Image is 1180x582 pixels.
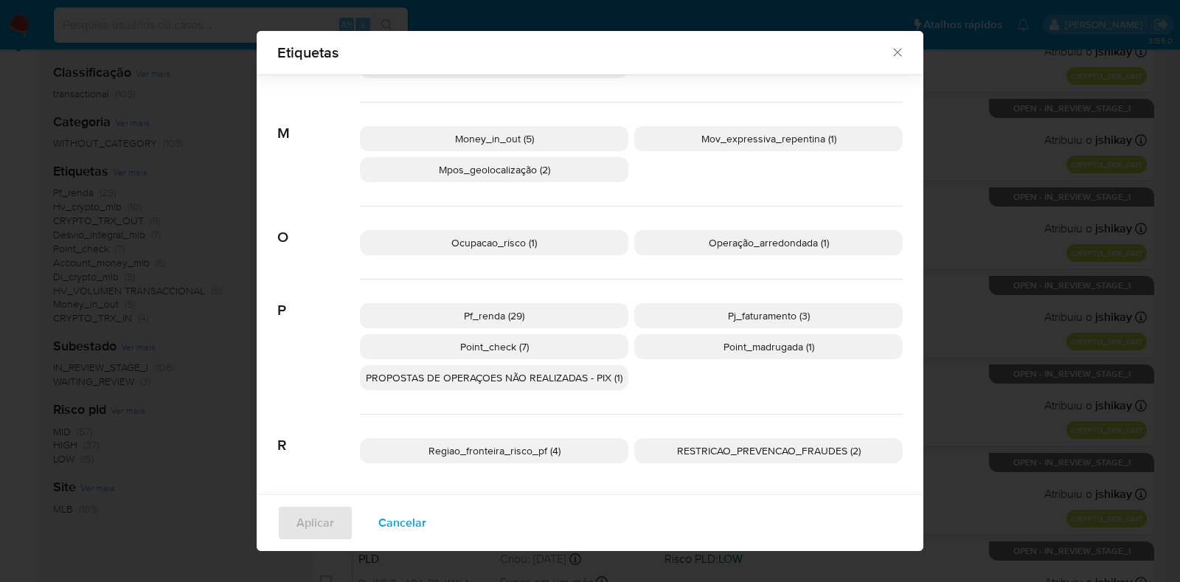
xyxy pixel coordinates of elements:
[451,235,537,250] span: Ocupacao_risco (1)
[709,235,829,250] span: Operação_arredondada (1)
[277,207,360,246] span: O
[366,370,622,385] span: PROPOSTAS DE OPERAÇOES NÃO REALIZADAS - PIX (1)
[360,126,628,151] div: Money_in_out (5)
[359,505,445,541] button: Cancelar
[677,443,861,458] span: RESTRICAO_PREVENCAO_FRAUDES (2)
[634,303,903,328] div: Pj_faturamento (3)
[634,126,903,151] div: Mov_expressiva_repentina (1)
[277,45,890,60] span: Etiquetas
[439,162,550,177] span: Mpos_geolocalização (2)
[360,334,628,359] div: Point_check (7)
[701,131,836,146] span: Mov_expressiva_repentina (1)
[277,280,360,319] span: P
[360,230,628,255] div: Ocupacao_risco (1)
[634,334,903,359] div: Point_madrugada (1)
[460,339,529,354] span: Point_check (7)
[728,308,810,323] span: Pj_faturamento (3)
[277,103,360,142] span: M
[634,438,903,463] div: RESTRICAO_PREVENCAO_FRAUDES (2)
[360,157,628,182] div: Mpos_geolocalização (2)
[360,303,628,328] div: Pf_renda (29)
[277,415,360,454] span: R
[378,507,426,539] span: Cancelar
[634,230,903,255] div: Operação_arredondada (1)
[360,365,628,390] div: PROPOSTAS DE OPERAÇOES NÃO REALIZADAS - PIX (1)
[464,308,524,323] span: Pf_renda (29)
[360,438,628,463] div: Regiao_fronteira_risco_pf (4)
[455,131,534,146] span: Money_in_out (5)
[428,443,560,458] span: Regiao_fronteira_risco_pf (4)
[723,339,814,354] span: Point_madrugada (1)
[890,45,903,58] button: Fechar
